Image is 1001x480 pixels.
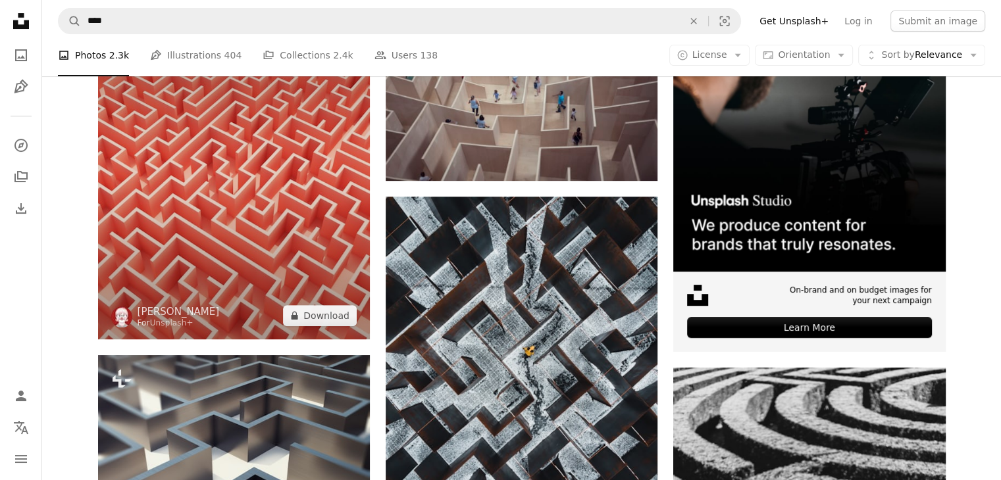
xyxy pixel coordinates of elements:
a: Download History [8,195,34,222]
button: License [669,45,750,66]
a: [PERSON_NAME] [138,305,220,318]
a: person in black pants walking on black and white concrete blocks [386,360,657,372]
span: License [692,49,727,60]
img: Go to paul campbell's profile [111,306,132,327]
span: Orientation [778,49,830,60]
a: Home — Unsplash [8,8,34,37]
button: Language [8,414,34,441]
a: Illustrations [8,74,34,100]
img: file-1631678316303-ed18b8b5cb9cimage [687,285,708,306]
div: For [138,318,220,329]
a: Users 138 [374,34,438,76]
button: Sort byRelevance [858,45,985,66]
button: Submit an image [890,11,985,32]
div: Learn More [687,317,931,338]
button: Clear [679,9,708,34]
span: On-brand and on budget images for your next campaign [782,285,931,307]
a: Log in / Sign up [8,383,34,409]
a: Unsplash+ [150,318,193,327]
span: Sort by [881,49,914,60]
a: Photos [8,42,34,68]
button: Visual search [709,9,740,34]
a: people sitting on white concrete stairs [386,84,657,96]
a: Explore [8,132,34,158]
button: Download [283,305,357,326]
a: Collections [8,164,34,190]
a: Get Unsplash+ [752,11,836,32]
button: Search Unsplash [59,9,81,34]
span: 404 [224,48,242,62]
span: 2.4k [333,48,353,62]
a: a very large maze with many smaller ones in it [98,163,370,175]
a: 3d rendering metal labyrinth, complex problem solving concept [98,439,370,451]
a: Illustrations 404 [150,34,242,76]
a: Collections 2.4k [263,34,353,76]
form: Find visuals sitewide [58,8,741,34]
button: Menu [8,446,34,472]
button: Orientation [755,45,853,66]
span: Relevance [881,49,962,62]
a: Log in [836,11,880,32]
span: 138 [420,48,438,62]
